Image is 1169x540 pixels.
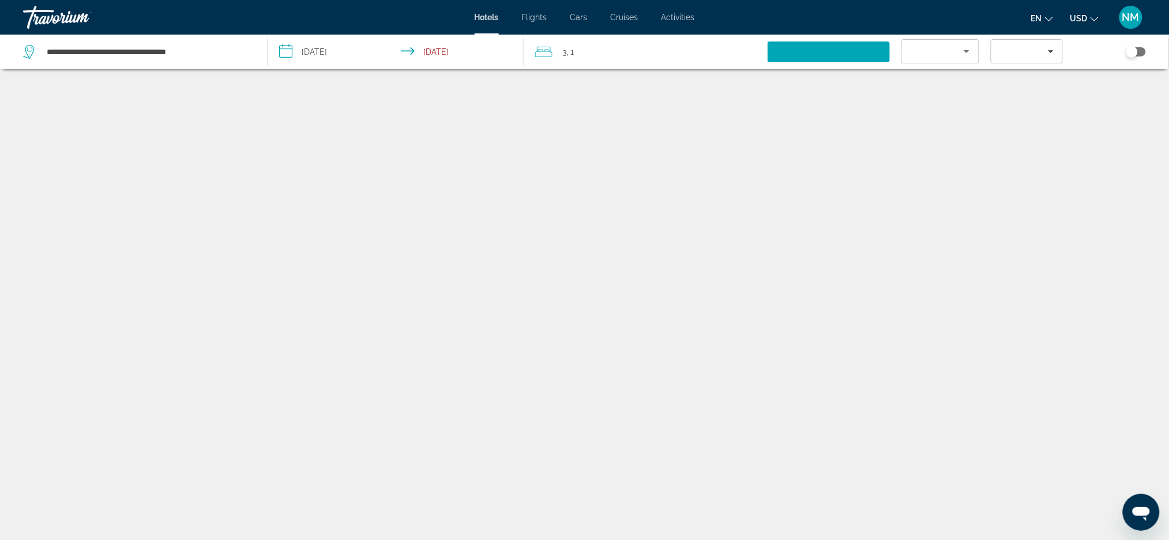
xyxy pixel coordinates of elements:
[46,43,250,61] input: Search hotel destination
[1031,14,1042,23] span: en
[522,13,547,22] a: Flights
[1031,10,1053,27] button: Change language
[1116,5,1146,29] button: User Menu
[475,13,499,22] a: Hotels
[991,39,1062,63] button: Filters
[268,35,524,69] button: Select check in and out date
[1118,47,1146,57] button: Toggle map
[1123,494,1160,531] iframe: Кнопка запуска окна обмена сообщениями
[1070,10,1099,27] button: Change currency
[768,41,890,62] button: Search
[524,35,768,69] button: Travelers: 3 adults, 0 children
[563,44,567,60] span: 3
[911,44,969,58] mat-select: Sort by
[570,13,588,22] a: Cars
[1070,14,1088,23] span: USD
[661,13,695,22] a: Activities
[567,44,574,60] span: , 1
[23,2,138,32] a: Travorium
[611,13,638,22] a: Cruises
[1122,12,1140,23] span: NM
